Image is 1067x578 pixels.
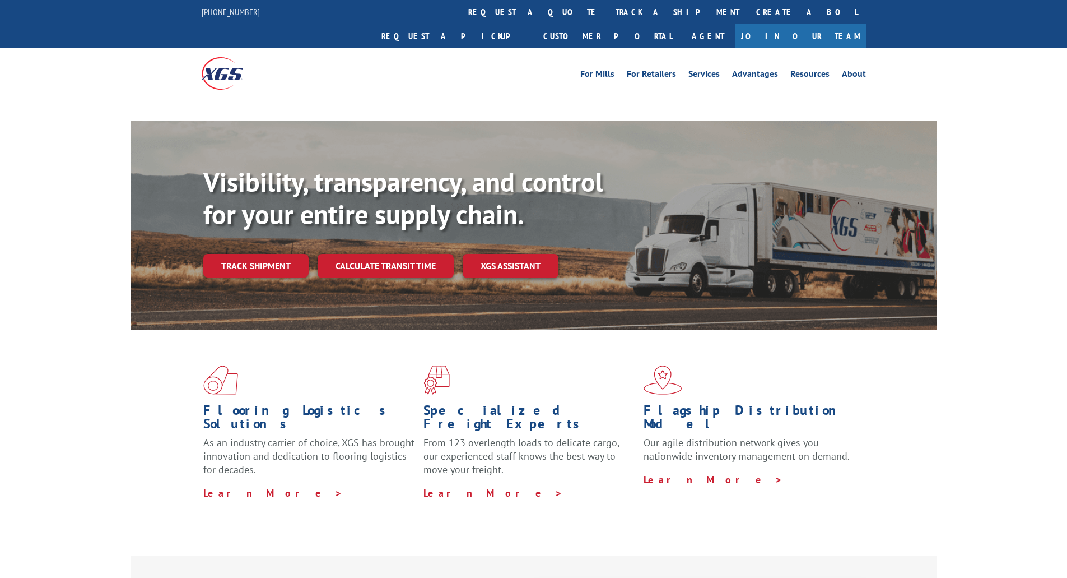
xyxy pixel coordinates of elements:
[203,366,238,395] img: xgs-icon-total-supply-chain-intelligence-red
[423,436,635,486] p: From 123 overlength loads to delicate cargo, our experienced staff knows the best way to move you...
[644,404,855,436] h1: Flagship Distribution Model
[203,487,343,500] a: Learn More >
[203,404,415,436] h1: Flooring Logistics Solutions
[318,254,454,278] a: Calculate transit time
[203,164,603,232] b: Visibility, transparency, and control for your entire supply chain.
[423,487,563,500] a: Learn More >
[203,436,414,476] span: As an industry carrier of choice, XGS has brought innovation and dedication to flooring logistics...
[373,24,535,48] a: Request a pickup
[732,70,778,82] a: Advantages
[842,70,866,82] a: About
[202,6,260,17] a: [PHONE_NUMBER]
[644,473,783,486] a: Learn More >
[644,366,682,395] img: xgs-icon-flagship-distribution-model-red
[735,24,866,48] a: Join Our Team
[688,70,720,82] a: Services
[580,70,614,82] a: For Mills
[423,404,635,436] h1: Specialized Freight Experts
[790,70,830,82] a: Resources
[423,366,450,395] img: xgs-icon-focused-on-flooring-red
[681,24,735,48] a: Agent
[203,254,309,278] a: Track shipment
[644,436,850,463] span: Our agile distribution network gives you nationwide inventory management on demand.
[627,70,676,82] a: For Retailers
[535,24,681,48] a: Customer Portal
[463,254,558,278] a: XGS ASSISTANT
